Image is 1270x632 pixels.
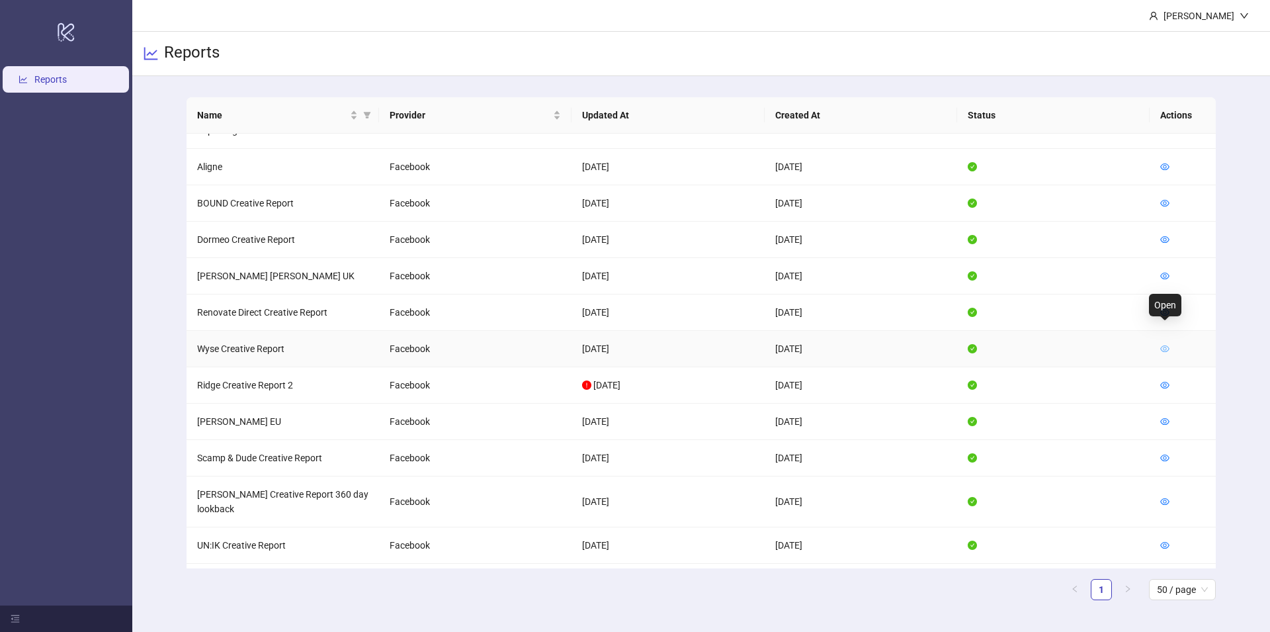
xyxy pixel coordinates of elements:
span: check-circle [968,381,977,390]
li: 1 [1091,579,1112,600]
button: left [1064,579,1085,600]
td: [DATE] [765,527,957,564]
th: Updated At [571,97,764,134]
td: [DATE] [571,185,764,222]
th: Provider [379,97,571,134]
td: [DATE] [765,222,957,258]
span: check-circle [968,271,977,281]
span: menu-fold [11,614,20,623]
td: BOUND Creative Report [187,185,379,222]
td: [DATE] [765,367,957,404]
a: 1 [1091,580,1111,600]
td: [DATE] [571,294,764,331]
span: user [1149,11,1158,21]
td: Facebook [379,440,571,476]
a: eye [1160,496,1169,507]
td: [DATE] [765,185,957,222]
td: [DATE] [571,440,764,476]
div: Open [1149,294,1181,316]
a: eye [1160,234,1169,245]
button: right [1117,579,1138,600]
span: check-circle [968,541,977,550]
td: [DATE] [765,440,957,476]
span: 50 / page [1157,580,1208,600]
span: left [1071,585,1079,593]
td: [DATE] [765,564,957,600]
td: [DATE] [571,404,764,440]
td: [PERSON_NAME] [PERSON_NAME] UK [187,258,379,294]
td: [DATE] [765,294,957,331]
span: Provider [390,108,550,122]
span: eye [1160,417,1169,426]
span: check-circle [968,344,977,353]
a: Reports [34,74,67,85]
td: [PERSON_NAME] Creative Report 360 day lookback [187,476,379,527]
th: Actions [1150,97,1216,134]
span: filter [363,111,371,119]
td: Facebook [379,476,571,527]
td: [DATE] [765,476,957,527]
li: Previous Page [1064,579,1085,600]
td: Facebook [379,222,571,258]
td: [DATE] [765,331,957,367]
a: eye [1160,453,1169,463]
td: UN:IK Creative Report [187,527,379,564]
span: check-circle [968,453,977,463]
span: filter [360,105,374,125]
th: Name [187,97,379,134]
td: Facebook [379,404,571,440]
span: check-circle [968,308,977,317]
a: eye [1160,198,1169,208]
td: [DATE] [571,476,764,527]
a: eye [1160,343,1169,354]
td: [DATE] [571,222,764,258]
a: eye [1160,540,1169,551]
td: Facebook [379,367,571,404]
li: Next Page [1117,579,1138,600]
span: down [1240,11,1249,21]
td: Scamp & Dude Creative Report [187,440,379,476]
td: Facebook [379,258,571,294]
a: eye [1160,271,1169,281]
td: Facebook [379,564,571,600]
td: Ridge Creative Report 2 [187,367,379,404]
div: [PERSON_NAME] [1158,9,1240,23]
th: Created At [765,97,957,134]
td: Facebook [379,527,571,564]
span: eye [1160,235,1169,244]
td: Facebook [379,149,571,185]
span: eye [1160,344,1169,353]
td: Wyse Creative Report [187,331,379,367]
td: [DATE] [571,149,764,185]
td: Facebook [379,294,571,331]
td: [DATE] [571,331,764,367]
span: check-circle [968,199,977,208]
span: line-chart [143,46,159,62]
td: [PERSON_NAME] EU [187,404,379,440]
h3: Reports [164,42,220,65]
span: eye [1160,453,1169,463]
span: Name [197,108,347,122]
span: [DATE] [593,380,620,390]
td: [PERSON_NAME] [GEOGRAPHIC_DATA] [187,564,379,600]
td: [DATE] [765,258,957,294]
span: exclamation-circle [582,381,591,390]
span: right [1124,585,1132,593]
td: Facebook [379,331,571,367]
span: eye [1160,162,1169,171]
span: eye [1160,541,1169,550]
td: [DATE] [765,149,957,185]
th: Status [957,97,1150,134]
a: eye [1160,416,1169,427]
td: Renovate Direct Creative Report [187,294,379,331]
td: [DATE] [571,258,764,294]
td: [DATE] [765,404,957,440]
span: check-circle [968,162,977,171]
td: [DATE] [571,564,764,600]
a: eye [1160,380,1169,390]
span: eye [1160,497,1169,506]
div: Page Size [1149,579,1216,600]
